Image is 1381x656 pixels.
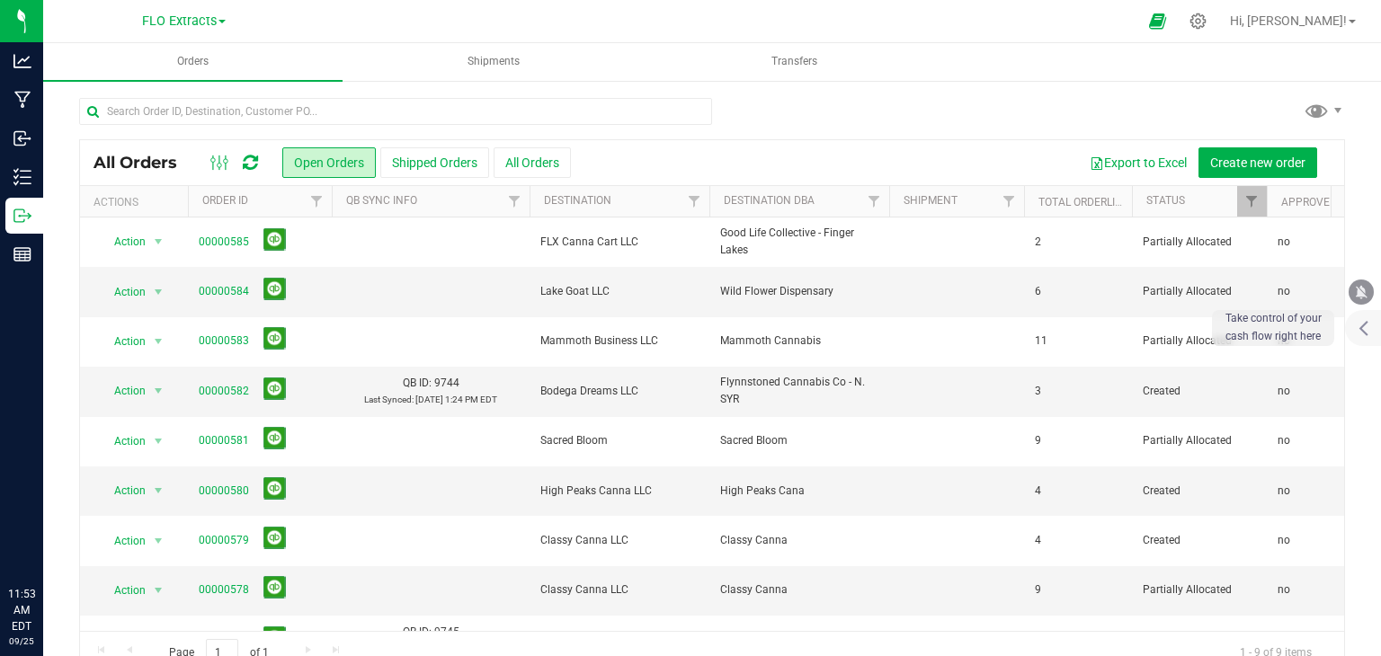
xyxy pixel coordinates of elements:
a: Filter [680,186,709,217]
a: Total Orderlines [1038,196,1136,208]
a: Destination [544,194,611,207]
p: 09/25 [8,634,35,648]
span: Created [1143,532,1256,549]
span: Lake Goat LLC [540,283,699,300]
span: 9745 [434,625,459,638]
a: 00000584 [199,283,249,300]
span: Wild Flower Dispensary [720,283,878,300]
span: Bodega Dreams LLC [540,383,699,400]
button: Create new order [1198,147,1317,178]
inline-svg: Inventory [13,168,31,186]
span: FLX Canna Cart LLC [540,234,699,251]
span: Action [98,429,147,454]
span: Action [98,578,147,603]
span: Classy Canna [720,581,878,598]
span: 3 [1035,383,1041,400]
span: Action [98,279,147,305]
a: Transfers [646,43,945,81]
a: Shipment [904,194,958,207]
span: Flynnstoned Cannabis Co - N. SYR [720,374,878,408]
a: Filter [860,186,889,217]
span: no [1278,532,1290,549]
inline-svg: Reports [13,245,31,263]
span: no [1278,283,1290,300]
span: High Peaks Cana [720,483,878,500]
span: Shipments [443,54,544,69]
span: select [147,378,170,403]
span: Hi, [PERSON_NAME]! [1230,13,1347,28]
a: Filter [994,186,1024,217]
span: Open Ecommerce Menu [1137,4,1178,39]
span: Good Life Collective - Finger Lakes [720,225,878,259]
a: Filter [302,186,332,217]
span: select [147,578,170,603]
span: Classy Canna LLC [540,532,699,549]
span: Partially Allocated [1143,581,1256,598]
span: 9 [1035,432,1041,449]
span: Partially Allocated [1143,432,1256,449]
a: 00000582 [199,383,249,400]
span: Mammoth Business LLC [540,332,699,350]
span: Transfers [747,54,842,69]
a: Order ID [202,194,248,207]
span: select [147,229,170,254]
a: Destination DBA [724,194,815,207]
span: no [1278,432,1290,449]
span: QB ID: [403,377,432,389]
span: Action [98,478,147,503]
span: Create new order [1210,155,1305,170]
span: QB ID: [403,625,432,638]
span: Mammoth Cannabis [720,332,878,350]
span: Orders [153,54,233,69]
a: Orders [43,43,343,81]
span: Classy Canna LLC [540,581,699,598]
a: 00000585 [199,234,249,251]
span: Created [1143,383,1256,400]
span: select [147,429,170,454]
iframe: Resource center unread badge [53,510,75,531]
iframe: Resource center [18,512,72,566]
a: Approved? [1281,196,1342,208]
span: Action [98,329,147,354]
span: Last Synced: [364,394,414,404]
inline-svg: Analytics [13,52,31,70]
span: Sacred Bloom [540,432,699,449]
a: Status [1146,194,1185,207]
span: no [1278,483,1290,500]
span: 11 [1035,332,1047,350]
span: no [1278,234,1290,251]
a: Filter [500,186,530,217]
button: All Orders [494,147,571,178]
span: Action [98,528,147,554]
span: Partially Allocated [1143,234,1256,251]
span: 6 [1035,283,1041,300]
a: QB Sync Info [346,194,417,207]
inline-svg: Manufacturing [13,91,31,109]
div: Manage settings [1187,13,1209,30]
button: Export to Excel [1078,147,1198,178]
span: FLO Extracts [142,13,217,29]
a: 00000578 [199,581,249,598]
span: Partially Allocated [1143,332,1256,350]
span: Action [98,229,147,254]
span: Partially Allocated [1143,283,1256,300]
span: Sacred Bloom [720,432,878,449]
a: 00000580 [199,483,249,500]
span: 4 [1035,483,1041,500]
a: 00000581 [199,432,249,449]
span: 4 [1035,532,1041,549]
a: 00000583 [199,332,249,350]
span: Action [98,627,147,652]
span: select [147,627,170,652]
button: Open Orders [282,147,376,178]
span: 9744 [434,377,459,389]
span: no [1278,581,1290,598]
span: High Peaks Canna LLC [540,483,699,500]
span: [DATE] 1:24 PM EDT [415,394,497,404]
span: Action [98,378,147,403]
input: Search Order ID, Destination, Customer PO... [79,98,712,125]
p: 11:53 AM EDT [8,586,35,634]
span: select [147,478,170,503]
span: select [147,279,170,305]
span: select [147,528,170,554]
